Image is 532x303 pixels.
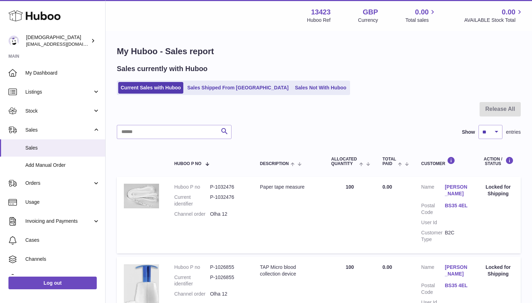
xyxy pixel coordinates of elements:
[445,184,468,197] a: [PERSON_NAME]
[482,157,514,166] div: Action / Status
[117,64,208,74] h2: Sales currently with Huboo
[415,7,429,17] span: 0.00
[210,274,246,288] dd: P-1026855
[445,229,468,243] dd: B2C
[210,211,246,217] dd: Olha 12
[25,127,93,133] span: Sales
[260,162,289,166] span: Description
[25,180,93,187] span: Orders
[307,17,331,24] div: Huboo Ref
[26,34,89,48] div: [DEMOGRAPHIC_DATA]
[25,108,93,114] span: Stock
[421,184,445,199] dt: Name
[124,184,159,208] img: 1739881904.png
[174,274,210,288] dt: Current identifier
[464,7,524,24] a: 0.00 AVAILABLE Stock Total
[25,218,93,225] span: Invoicing and Payments
[8,277,97,289] a: Log out
[382,184,392,190] span: 0.00
[292,82,349,94] a: Sales Not With Huboo
[210,264,246,271] dd: P-1026855
[482,184,514,197] div: Locked for Shipping
[358,17,378,24] div: Currency
[210,194,246,207] dd: P-1032476
[324,177,375,253] td: 100
[421,202,445,216] dt: Postal Code
[482,264,514,277] div: Locked for Shipping
[421,264,445,279] dt: Name
[25,199,100,206] span: Usage
[118,82,183,94] a: Current Sales with Huboo
[25,256,100,263] span: Channels
[117,46,521,57] h1: My Huboo - Sales report
[174,264,210,271] dt: Huboo P no
[506,129,521,135] span: entries
[174,194,210,207] dt: Current identifier
[185,82,291,94] a: Sales Shipped From [GEOGRAPHIC_DATA]
[260,264,317,277] div: TAP Micro blood collection device
[421,229,445,243] dt: Customer Type
[445,202,468,209] a: BS35 4EL
[405,7,437,24] a: 0.00 Total sales
[421,219,445,226] dt: User Id
[421,157,468,166] div: Customer
[25,70,100,76] span: My Dashboard
[382,264,392,270] span: 0.00
[8,36,19,46] img: olgazyuz@outlook.com
[462,129,475,135] label: Show
[502,7,515,17] span: 0.00
[174,291,210,297] dt: Channel order
[25,89,93,95] span: Listings
[210,184,246,190] dd: P-1032476
[25,237,100,244] span: Cases
[445,282,468,289] a: BS35 4EL
[210,291,246,297] dd: Olha 12
[174,211,210,217] dt: Channel order
[311,7,331,17] strong: 13423
[260,184,317,190] div: Paper tape measure
[363,7,378,17] strong: GBP
[174,184,210,190] dt: Huboo P no
[25,162,100,169] span: Add Manual Order
[331,157,357,166] span: ALLOCATED Quantity
[464,17,524,24] span: AVAILABLE Stock Total
[382,157,396,166] span: Total paid
[25,145,100,151] span: Sales
[26,41,103,47] span: [EMAIL_ADDRESS][DOMAIN_NAME]
[174,162,201,166] span: Huboo P no
[405,17,437,24] span: Total sales
[421,282,445,296] dt: Postal Code
[445,264,468,277] a: [PERSON_NAME]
